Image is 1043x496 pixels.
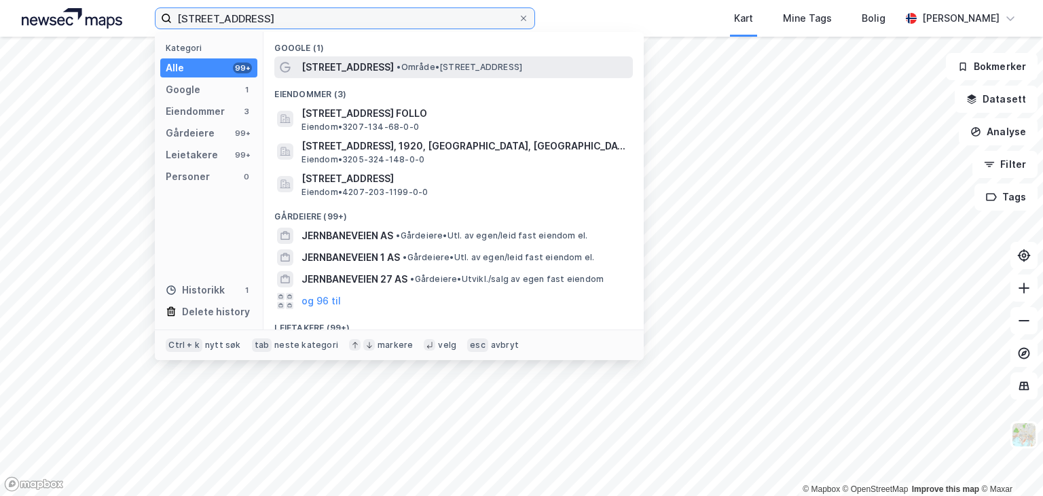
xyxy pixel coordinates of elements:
[959,118,1038,145] button: Analyse
[410,274,414,284] span: •
[301,138,627,154] span: [STREET_ADDRESS], 1920, [GEOGRAPHIC_DATA], [GEOGRAPHIC_DATA]
[233,149,252,160] div: 99+
[734,10,753,26] div: Kart
[922,10,1000,26] div: [PERSON_NAME]
[166,338,202,352] div: Ctrl + k
[397,62,401,72] span: •
[166,169,210,185] div: Personer
[955,86,1038,113] button: Datasett
[491,340,519,351] div: avbryt
[233,63,252,73] div: 99+
[241,171,252,182] div: 0
[862,10,885,26] div: Bolig
[843,484,909,494] a: OpenStreetMap
[241,84,252,95] div: 1
[166,43,257,53] div: Kategori
[438,340,456,351] div: velg
[301,271,407,287] span: JERNBANEVEIEN 27 AS
[166,125,215,141] div: Gårdeiere
[803,484,840,494] a: Mapbox
[783,10,832,26] div: Mine Tags
[274,340,338,351] div: neste kategori
[301,171,627,187] span: [STREET_ADDRESS]
[166,82,200,98] div: Google
[972,151,1038,178] button: Filter
[301,122,419,132] span: Eiendom • 3207-134-68-0-0
[301,228,393,244] span: JERNBANEVEIEN AS
[241,285,252,296] div: 1
[301,105,627,122] span: [STREET_ADDRESS] FOLLO
[467,338,488,352] div: esc
[410,274,604,285] span: Gårdeiere • Utvikl./salg av egen fast eiendom
[301,293,341,309] button: og 96 til
[4,476,64,492] a: Mapbox homepage
[975,431,1043,496] div: Kontrollprogram for chat
[975,431,1043,496] iframe: Chat Widget
[263,32,644,56] div: Google (1)
[912,484,979,494] a: Improve this map
[301,59,394,75] span: [STREET_ADDRESS]
[233,128,252,139] div: 99+
[182,304,250,320] div: Delete history
[166,282,225,298] div: Historikk
[166,147,218,163] div: Leietakere
[22,8,122,29] img: logo.a4113a55bc3d86da70a041830d287a7e.svg
[205,340,241,351] div: nytt søk
[397,62,522,73] span: Område • [STREET_ADDRESS]
[166,103,225,120] div: Eiendommer
[166,60,184,76] div: Alle
[1011,422,1037,448] img: Z
[396,230,400,241] span: •
[974,183,1038,211] button: Tags
[172,8,518,29] input: Søk på adresse, matrikkel, gårdeiere, leietakere eller personer
[263,312,644,336] div: Leietakere (99+)
[301,249,400,266] span: JERNBANEVEIEN 1 AS
[403,252,407,262] span: •
[378,340,413,351] div: markere
[301,154,424,165] span: Eiendom • 3205-324-148-0-0
[403,252,594,263] span: Gårdeiere • Utl. av egen/leid fast eiendom el.
[946,53,1038,80] button: Bokmerker
[263,200,644,225] div: Gårdeiere (99+)
[396,230,587,241] span: Gårdeiere • Utl. av egen/leid fast eiendom el.
[263,78,644,103] div: Eiendommer (3)
[301,187,428,198] span: Eiendom • 4207-203-1199-0-0
[241,106,252,117] div: 3
[252,338,272,352] div: tab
